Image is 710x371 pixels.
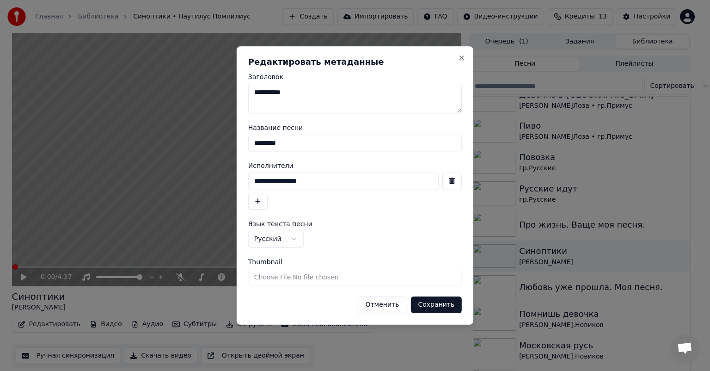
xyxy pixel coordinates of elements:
button: Сохранить [410,297,462,313]
h2: Редактировать метаданные [248,58,462,66]
span: Язык текста песни [248,221,312,227]
label: Исполнители [248,162,462,169]
button: Отменить [357,297,407,313]
span: Thumbnail [248,259,282,265]
label: Название песни [248,124,462,131]
label: Заголовок [248,74,462,80]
